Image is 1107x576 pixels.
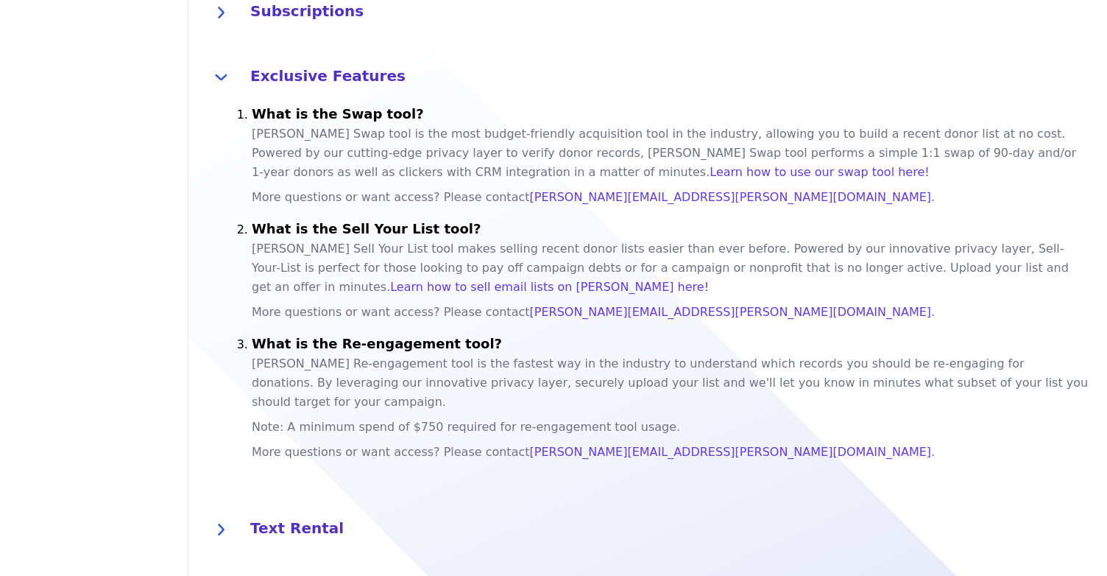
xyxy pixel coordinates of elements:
p: More questions or want access? Please contact . [252,303,1089,322]
p: [PERSON_NAME] Sell Your List tool makes selling recent donor lists easier than ever before. Power... [252,239,1089,297]
p: More questions or want access? Please contact . [252,443,1089,462]
a: [PERSON_NAME][EMAIL_ADDRESS][PERSON_NAME][DOMAIN_NAME] [530,305,932,319]
h4: Text Rental [250,515,1089,538]
a: [PERSON_NAME][EMAIL_ADDRESS][PERSON_NAME][DOMAIN_NAME] [530,190,932,204]
button: Text Rental [206,515,1089,544]
h4: What is the Swap tool? [252,101,1089,124]
p: Note: A minimum spend of $750 required for re-engagement tool usage. [252,418,1089,437]
a: Learn how to use our swap tool here! [710,165,929,179]
p: [PERSON_NAME] Swap tool is the most budget-friendly acquisition tool in the industry, allowing yo... [252,124,1089,182]
button: Exclusive Features [206,63,1089,92]
h4: Exclusive Features [250,63,1089,86]
h4: What is the Re-engagement tool? [252,331,1089,354]
p: More questions or want access? Please contact . [252,188,1089,207]
h4: What is the Sell Your List tool? [252,216,1089,239]
a: [PERSON_NAME][EMAIL_ADDRESS][PERSON_NAME][DOMAIN_NAME] [530,445,932,459]
a: Learn how to sell email lists on [PERSON_NAME] here! [390,280,709,294]
p: [PERSON_NAME] Re-engagement tool is the fastest way in the industry to understand which records y... [252,354,1089,412]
